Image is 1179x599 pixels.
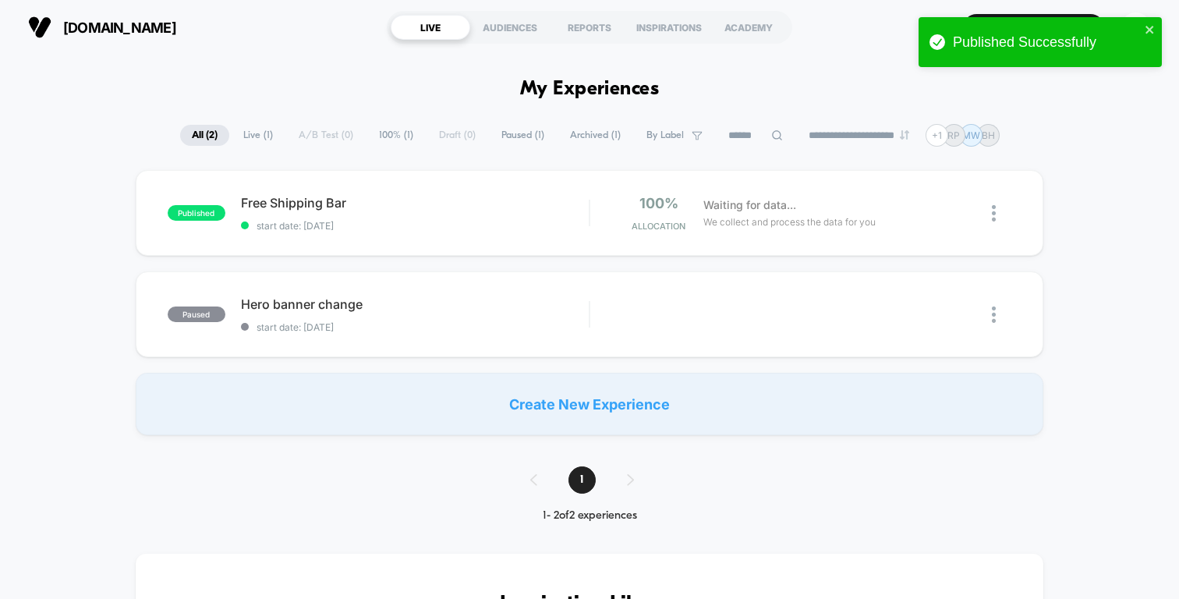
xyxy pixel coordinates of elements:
span: start date: [DATE] [241,321,589,333]
div: + 1 [926,124,948,147]
div: Create New Experience [136,373,1043,435]
img: close [992,307,996,323]
span: Allocation [632,221,685,232]
div: REPORTS [550,15,629,40]
div: LIVE [391,15,470,40]
p: RP [947,129,960,141]
p: BH [982,129,995,141]
img: close [992,205,996,222]
span: Waiting for data... [703,197,796,214]
div: ACADEMY [709,15,788,40]
span: Live ( 1 ) [232,125,285,146]
span: All ( 2 ) [180,125,229,146]
h1: My Experiences [520,78,660,101]
span: 100% [639,195,678,211]
span: 100% ( 1 ) [367,125,425,146]
span: Paused ( 1 ) [490,125,556,146]
span: Free Shipping Bar [241,195,589,211]
button: [DOMAIN_NAME] [23,15,181,40]
button: close [1145,23,1156,38]
span: Archived ( 1 ) [558,125,632,146]
div: AUDIENCES [470,15,550,40]
img: Visually logo [28,16,51,39]
div: Published Successfully [953,34,1140,51]
img: end [900,130,909,140]
span: [DOMAIN_NAME] [63,19,176,36]
span: We collect and process the data for you [703,214,876,229]
button: MW [1116,12,1156,44]
span: start date: [DATE] [241,220,589,232]
span: Hero banner change [241,296,589,312]
div: INSPIRATIONS [629,15,709,40]
span: 1 [568,466,596,494]
span: By Label [646,129,684,141]
div: MW [1121,12,1151,43]
div: 1 - 2 of 2 experiences [515,509,665,523]
span: published [168,205,225,221]
p: MW [962,129,980,141]
span: paused [168,307,225,322]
